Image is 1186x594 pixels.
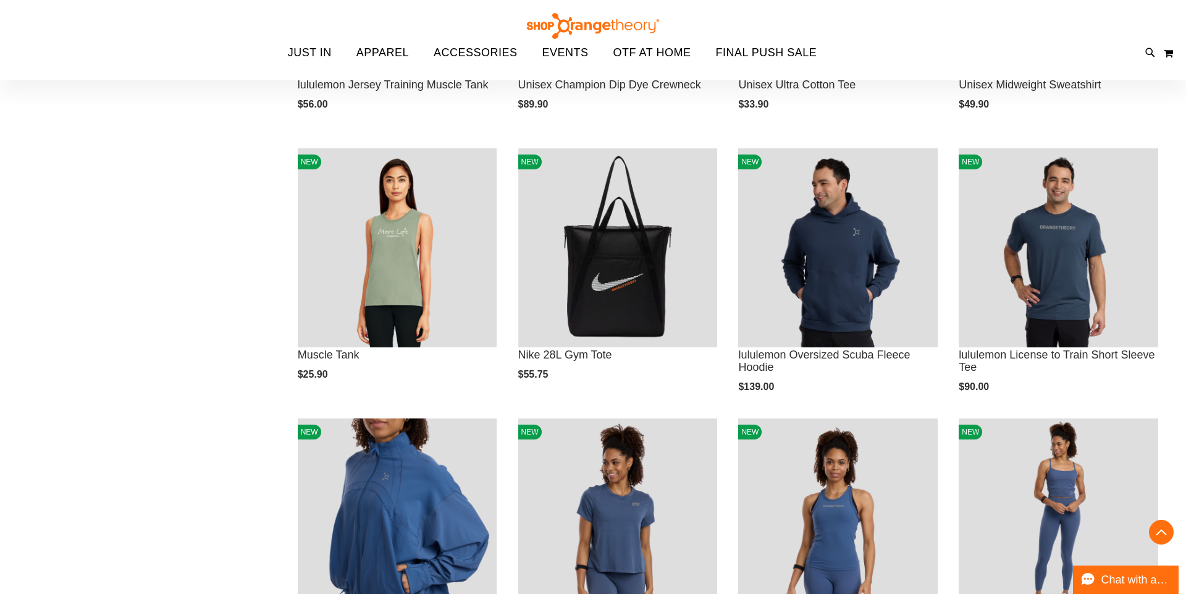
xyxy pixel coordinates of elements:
[959,148,1158,348] img: lululemon License to Train Short Sleeve Tee
[959,78,1101,91] a: Unisex Midweight Sweatshirt
[518,155,542,169] span: NEW
[738,425,762,439] span: NEW
[434,39,518,67] span: ACCESSORIES
[613,39,691,67] span: OTF AT HOME
[738,381,776,392] span: $139.00
[298,148,497,348] img: Muscle Tank
[292,142,503,412] div: product
[738,78,856,91] a: Unisex Ultra Cotton Tee
[518,78,701,91] a: Unisex Champion Dip Dye Crewneck
[953,142,1164,425] div: product
[738,148,938,350] a: lululemon Oversized Scuba Fleece HoodieNEW
[959,349,1154,373] a: lululemon License to Train Short Sleeve Tee
[1101,574,1171,586] span: Chat with an Expert
[298,349,360,361] a: Muscle Tank
[298,425,321,439] span: NEW
[518,425,542,439] span: NEW
[512,142,724,412] div: product
[715,39,817,67] span: FINAL PUSH SALE
[525,13,661,39] img: Shop Orangetheory
[542,39,589,67] span: EVENTS
[959,381,991,392] span: $90.00
[298,99,330,109] span: $56.00
[298,148,497,350] a: Muscle TankNEW
[732,142,944,425] div: product
[959,425,982,439] span: NEW
[959,148,1158,350] a: lululemon License to Train Short Sleeve TeeNEW
[738,99,770,109] span: $33.90
[738,148,938,348] img: lululemon Oversized Scuba Fleece Hoodie
[738,349,910,373] a: lululemon Oversized Scuba Fleece Hoodie
[518,148,718,348] img: Nike 28L Gym Tote
[298,369,330,380] span: $25.90
[298,78,489,91] a: lululemon Jersey Training Muscle Tank
[738,155,762,169] span: NEW
[356,39,409,67] span: APPAREL
[518,148,718,350] a: Nike 28L Gym ToteNEW
[518,99,550,109] span: $89.90
[518,369,550,380] span: $55.75
[959,155,982,169] span: NEW
[518,349,612,361] a: Nike 28L Gym Tote
[288,39,332,67] span: JUST IN
[959,99,991,109] span: $49.90
[298,155,321,169] span: NEW
[1073,566,1179,594] button: Chat with an Expert
[1149,520,1174,545] button: Back To Top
